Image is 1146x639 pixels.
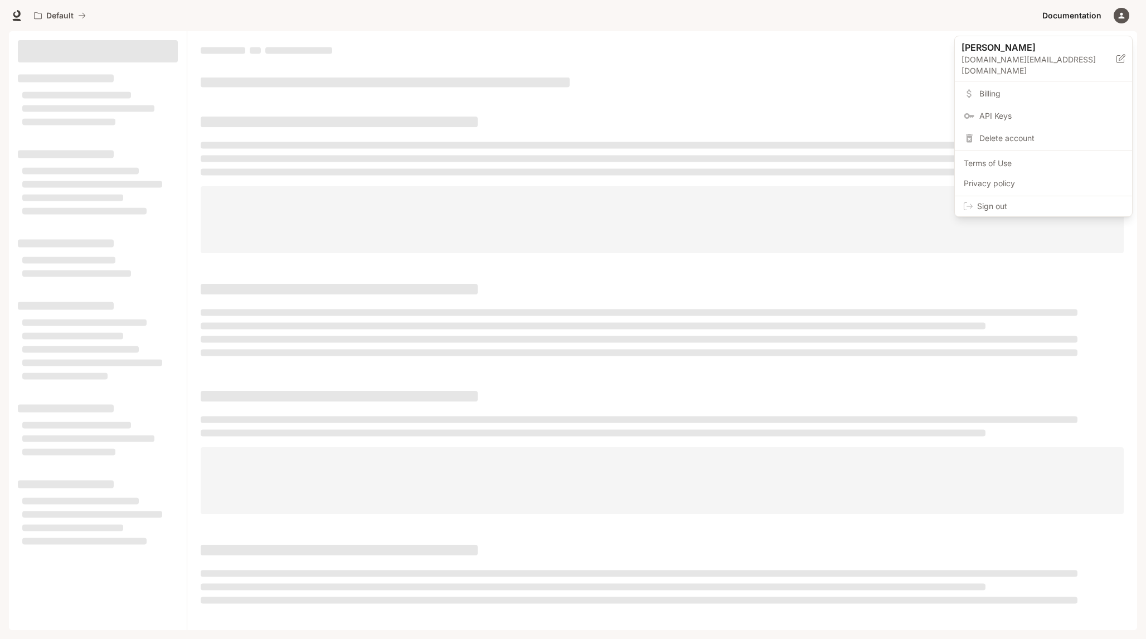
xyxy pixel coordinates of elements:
div: Delete account [957,128,1130,148]
p: [PERSON_NAME] [962,41,1099,54]
div: [PERSON_NAME][DOMAIN_NAME][EMAIL_ADDRESS][DOMAIN_NAME] [955,36,1132,81]
span: API Keys [979,110,1123,122]
span: Billing [979,88,1123,99]
div: Sign out [955,196,1132,216]
span: Delete account [979,133,1123,144]
p: [DOMAIN_NAME][EMAIL_ADDRESS][DOMAIN_NAME] [962,54,1116,76]
a: Terms of Use [957,153,1130,173]
span: Terms of Use [964,158,1123,169]
span: Sign out [977,201,1123,212]
a: API Keys [957,106,1130,126]
a: Billing [957,84,1130,104]
span: Privacy policy [964,178,1123,189]
a: Privacy policy [957,173,1130,193]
